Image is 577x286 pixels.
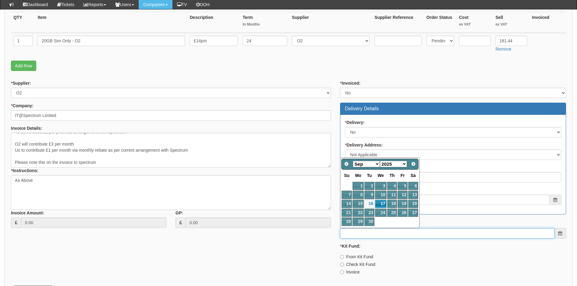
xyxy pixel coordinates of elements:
a: Remove [495,47,511,51]
small: In Months [243,22,287,27]
a: 30 [364,217,374,226]
a: 19 [398,200,407,208]
th: Description [187,12,240,33]
label: Check Kit Fund [340,261,375,267]
th: Supplier [290,12,372,33]
span: Next [411,161,416,166]
label: Invoice [340,269,360,275]
a: 2 [364,182,374,190]
th: Cost [457,12,493,33]
label: Company: [11,103,33,109]
a: 12 [398,191,407,199]
span: Tuesday [367,173,372,178]
a: 18 [387,200,397,208]
span: Thursday [390,173,395,178]
span: Monday [355,173,361,178]
th: Order Status [424,12,457,33]
label: Invoice Amount: [11,210,44,216]
small: ex VAT [495,22,527,27]
input: From Kit Fund [340,255,344,259]
label: From Kit Fund [340,254,373,260]
a: 3 [375,182,387,190]
a: 16 [364,200,374,208]
input: Check Kit Fund [340,263,344,267]
label: Invoiced: [340,80,360,86]
h3: Delivery Details [345,106,561,111]
a: 8 [353,191,364,199]
a: Add Row [11,61,36,71]
a: 6 [408,182,418,190]
a: 22 [353,209,364,217]
span: Wednesday [377,173,384,178]
a: 17 [375,200,387,208]
a: 4 [387,182,397,190]
a: 10 [375,191,387,199]
a: 13 [408,191,418,199]
input: Invoice [340,270,344,274]
a: 27 [408,209,418,217]
span: Saturday [411,173,416,178]
span: Sunday [344,173,349,178]
a: 26 [398,209,407,217]
th: Invoiced [530,12,566,33]
a: 7 [342,191,352,199]
span: Friday [401,173,405,178]
label: Instructions: [11,168,38,174]
label: Kit Fund: [340,243,360,249]
label: Invoice Details: [11,125,42,131]
a: 24 [375,209,387,217]
a: 23 [364,209,374,217]
a: 20 [408,200,418,208]
a: 21 [342,209,352,217]
a: 29 [353,217,364,226]
label: Delivery: [345,119,365,125]
a: Next [409,160,418,168]
th: Term [240,12,290,33]
th: Item [35,12,187,33]
a: 15 [353,200,364,208]
a: 9 [364,191,374,199]
a: 1 [353,182,364,190]
a: 11 [387,191,397,199]
th: Supplier Reference [372,12,424,33]
a: 25 [387,209,397,217]
a: 5 [398,182,407,190]
th: Sell [493,12,530,33]
a: Prev [342,160,351,168]
a: 14 [342,200,352,208]
a: 28 [342,217,352,226]
label: Delivery Address: [345,142,383,148]
span: Prev [344,161,349,166]
label: GP: [176,210,183,216]
small: ex VAT [459,22,491,27]
label: Supplier: [11,80,31,86]
th: QTY [11,12,35,33]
